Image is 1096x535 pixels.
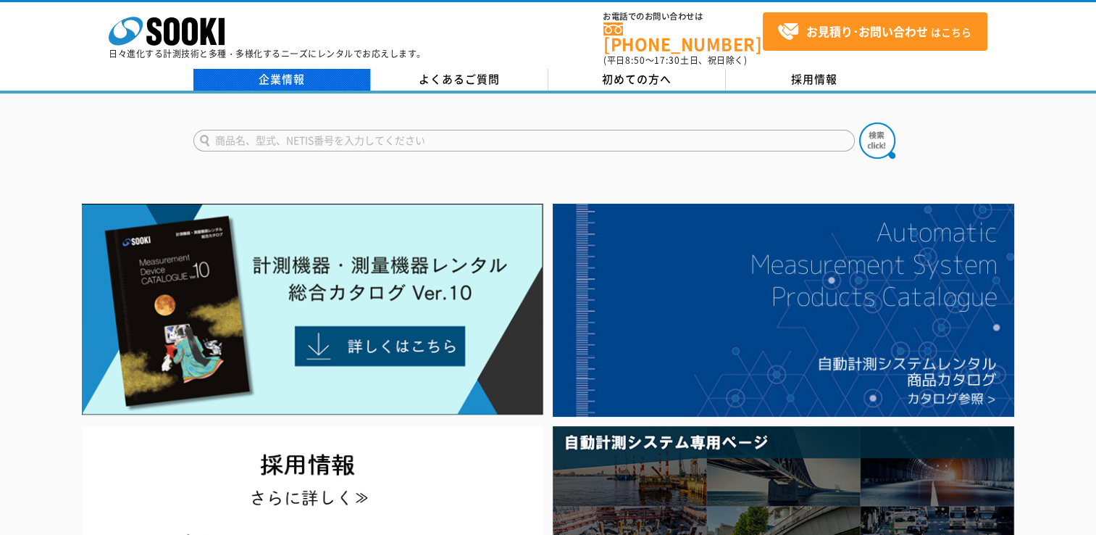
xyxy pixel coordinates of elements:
span: はこちら [777,21,971,43]
img: btn_search.png [859,123,895,159]
img: 自動計測システムカタログ [553,204,1014,417]
span: 8:50 [625,54,645,67]
a: [PHONE_NUMBER] [603,22,763,52]
span: 17:30 [654,54,680,67]
span: お電話でのお問い合わせは [603,12,763,21]
a: お見積り･お問い合わせはこちら [763,12,987,51]
a: よくあるご質問 [371,69,548,91]
a: 採用情報 [726,69,903,91]
a: 初めての方へ [548,69,726,91]
img: Catalog Ver10 [82,204,543,415]
p: 日々進化する計測技術と多種・多様化するニーズにレンタルでお応えします。 [109,49,426,58]
input: 商品名、型式、NETIS番号を入力してください [193,130,855,152]
strong: お見積り･お問い合わせ [806,22,928,40]
span: (平日 ～ 土日、祝日除く) [603,54,747,67]
span: 初めての方へ [602,71,672,87]
a: 企業情報 [193,69,371,91]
